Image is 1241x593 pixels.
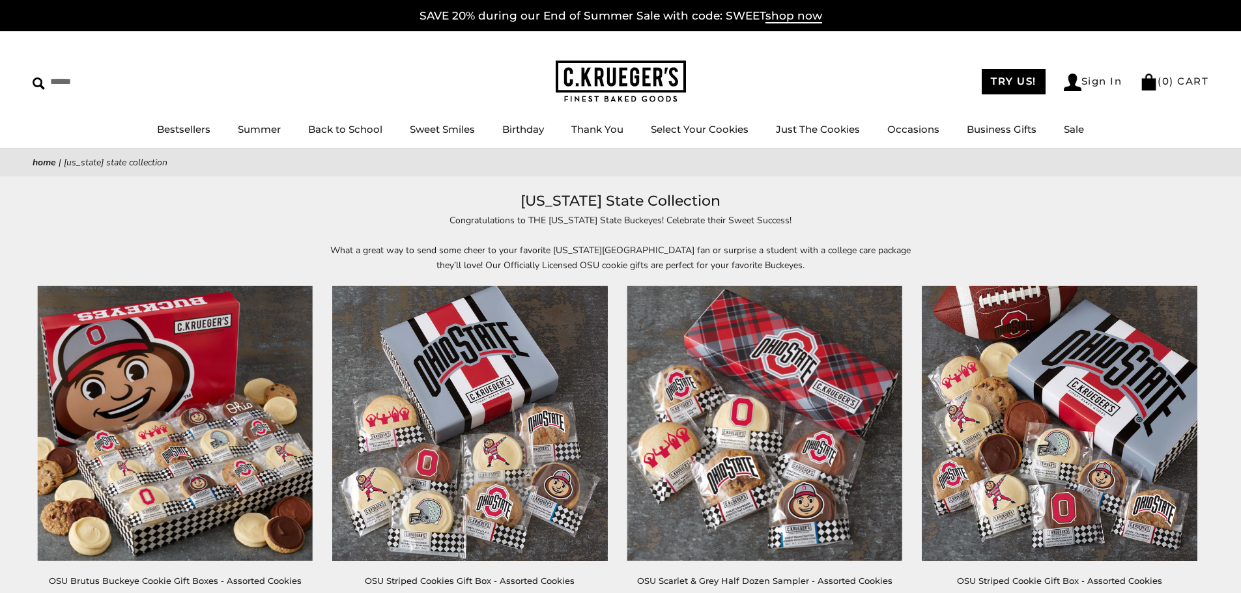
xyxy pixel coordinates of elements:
[321,213,920,228] p: Congratulations to THE [US_STATE] State Buckeyes! Celebrate their Sweet Success!
[33,77,45,90] img: Search
[308,123,382,135] a: Back to School
[957,575,1162,586] a: OSU Striped Cookie Gift Box - Assorted Cookies
[157,123,210,135] a: Bestsellers
[887,123,939,135] a: Occasions
[33,156,56,169] a: Home
[1140,74,1158,90] img: Bag
[365,575,575,586] a: OSU Striped Cookies Gift Box - Assorted Cookies
[967,123,1036,135] a: Business Gifts
[1064,74,1081,91] img: Account
[502,123,544,135] a: Birthday
[627,286,902,560] img: OSU Scarlet & Grey Half Dozen Sampler - Assorted Cookies
[1064,123,1084,135] a: Sale
[33,72,188,92] input: Search
[765,9,822,23] span: shop now
[410,123,475,135] a: Sweet Smiles
[571,123,623,135] a: Thank You
[922,286,1197,560] img: OSU Striped Cookie Gift Box - Assorted Cookies
[637,575,892,586] a: OSU Scarlet & Grey Half Dozen Sampler - Assorted Cookies
[64,156,167,169] span: [US_STATE] State Collection
[1162,75,1170,87] span: 0
[238,123,281,135] a: Summer
[332,286,607,560] img: OSU Striped Cookies Gift Box - Assorted Cookies
[59,156,61,169] span: |
[776,123,860,135] a: Just The Cookies
[321,243,920,273] p: What a great way to send some cheer to your favorite [US_STATE][GEOGRAPHIC_DATA] fan or surprise ...
[651,123,749,135] a: Select Your Cookies
[420,9,822,23] a: SAVE 20% during our End of Summer Sale with code: SWEETshop now
[33,155,1208,170] nav: breadcrumbs
[52,189,1189,213] h1: [US_STATE] State Collection
[1064,74,1122,91] a: Sign In
[982,69,1046,94] a: TRY US!
[556,61,686,103] img: C.KRUEGER'S
[38,286,313,560] img: OSU Brutus Buckeye Cookie Gift Boxes - Assorted Cookies
[1140,75,1208,87] a: (0) CART
[49,575,302,586] a: OSU Brutus Buckeye Cookie Gift Boxes - Assorted Cookies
